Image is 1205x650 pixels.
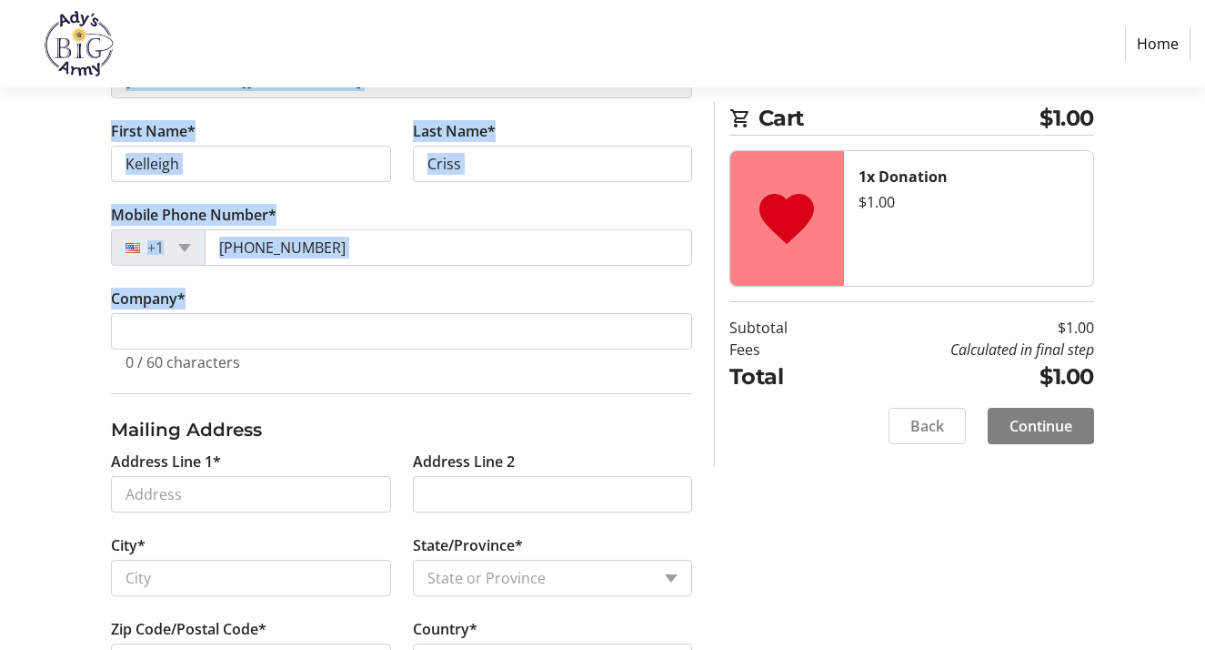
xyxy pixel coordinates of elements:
input: (201) 555-0123 [205,229,692,266]
span: $1.00 [1039,102,1094,135]
label: Mobile Phone Number* [111,204,276,226]
label: Address Line 2 [413,451,515,472]
input: City [111,560,390,596]
h3: Mailing Address [111,416,692,443]
label: First Name* [111,120,196,142]
label: Last Name* [413,120,496,142]
img: Ady's BiG Army's Logo [15,7,144,80]
button: Back [889,408,966,444]
td: Total [729,361,835,393]
td: $1.00 [834,317,1093,339]
input: Address [111,476,390,513]
label: City* [111,534,146,556]
button: Continue [988,408,1094,444]
td: Fees [729,339,835,361]
label: Country* [413,618,477,640]
span: Cart [758,102,1039,135]
td: Subtotal [729,317,835,339]
label: Zip Code/Postal Code* [111,618,266,640]
span: Continue [1009,415,1072,437]
td: Calculated in final step [834,339,1093,361]
label: Address Line 1* [111,451,221,472]
span: Back [910,415,944,437]
label: State/Province* [413,534,523,556]
div: $1.00 [859,191,1079,213]
strong: 1x Donation [859,167,948,187]
td: $1.00 [834,361,1093,393]
tr-character-limit: 0 / 60 characters [126,352,240,372]
label: Company * [111,288,186,310]
a: Home [1125,26,1190,61]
